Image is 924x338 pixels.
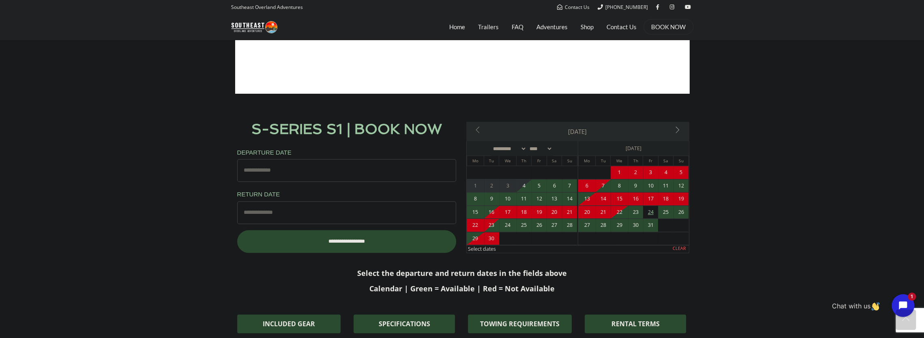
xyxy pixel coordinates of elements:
span: Booked [643,166,658,179]
a: 13 [547,192,562,205]
a: BOOK NOW [651,23,686,31]
a: [PHONE_NUMBER] [598,4,648,11]
a: Contact Us [607,17,637,37]
a: 7 [596,179,611,192]
span: Booked [499,206,517,219]
span: Sunday [673,158,688,164]
span: Monday [579,158,596,164]
span: INCLUDED GEAR [263,321,315,327]
span: Booked [628,166,643,179]
span: Friday [532,158,546,164]
span: Booked [578,192,596,205]
b: Calendar | Green = Available | Red = Not Available [369,284,555,293]
span: Booked [517,206,532,219]
a: 23 [628,206,643,219]
a: 9 [628,179,643,192]
span: [PHONE_NUMBER] [605,4,648,11]
div: [DATE] [578,141,689,155]
span: Not available Rules: Not check-out, This is earlier than allowed by our advance reservation rules. [517,179,532,192]
span: Available (1) Rules: Not check-in [467,206,484,219]
a: 29 [611,219,628,232]
a: 26 [532,219,547,232]
span: Thursday [628,158,643,164]
span: RENTAL TERMS [611,321,660,327]
span: Thursday [517,158,531,164]
label: Departure Date [237,148,292,157]
span: Tuesday [484,158,499,164]
span: Booked [643,192,658,205]
a: Shop [581,17,594,37]
span: Booked [484,232,499,245]
h2: S-SERIES S1 | BOOK NOW [235,122,458,136]
a: 11 [517,192,532,205]
span: Booked [628,192,643,205]
span: Tuesday [596,158,610,164]
span: Booked [547,206,562,219]
a: 9 [484,192,499,205]
span: Booked [673,166,688,179]
a: 26 [673,206,688,219]
a: SPECIFICATIONS [354,314,455,333]
a: 31 [643,219,658,232]
a: Adventures [536,17,568,37]
span: Wednesday [499,158,516,164]
label: Return Date [237,190,280,198]
span: SPECIFICATIONS [379,321,430,327]
span: Booked [611,166,628,179]
a: 10 [643,179,658,192]
a: 25 [658,206,673,219]
a: 10 [499,192,517,205]
a: 14 [562,192,577,205]
img: Southeast Overland Adventures [231,21,277,33]
span: Booked [484,206,499,219]
a: 6 [547,179,562,192]
span: Booked [596,206,611,219]
span: Monday [467,158,484,164]
a: INCLUDED GEAR [237,314,341,333]
a: 12 [532,192,547,205]
span: Sunday [562,158,577,164]
a: 30 [628,219,643,232]
a: 27 [578,219,596,232]
span: Booked [611,192,628,205]
span: Available (1) Rules: Not check-in [562,219,577,232]
a: 24 [643,206,658,219]
span: Booked [467,219,484,232]
a: 8 [611,179,628,192]
a: 23 [484,219,499,232]
a: 5 [532,179,547,192]
a: FAQ [512,17,523,37]
a: RENTAL TERMS [585,314,686,333]
b: Select the departure and return dates in the fields above [357,268,567,278]
a: Home [449,17,465,37]
span: Booked [596,192,611,205]
a: 25 [517,219,532,232]
a: Contact Us [557,4,590,11]
span: Booked [532,206,547,219]
span: Booked [658,166,673,179]
a: 22 [611,206,628,219]
p: Southeast Overland Adventures [231,2,303,13]
span: Booked [578,206,596,219]
span: Booked [578,179,596,192]
span: Booked [467,232,484,245]
a: TOWING REQUIREMENTS [468,314,572,333]
a: 8 [467,192,484,205]
span: TOWING REQUIREMENTS [480,321,560,327]
a: 27 [547,219,562,232]
div: Select dates [467,245,670,253]
span: Booked [673,192,688,205]
a: Trailers [478,17,499,37]
span: Contact Us [565,4,590,11]
span: Booked [658,192,673,205]
a: 24 [499,219,517,232]
span: Day in the past [499,179,517,192]
a: Clear [671,245,687,253]
span: Day in the past [467,179,484,192]
a: 11 [658,179,673,192]
span: Available (1) Rules: Not check-in [673,179,688,192]
span: Saturday [658,158,673,164]
a: 7 [562,179,577,192]
a: 28 [596,219,611,232]
span: Friday [643,158,658,164]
